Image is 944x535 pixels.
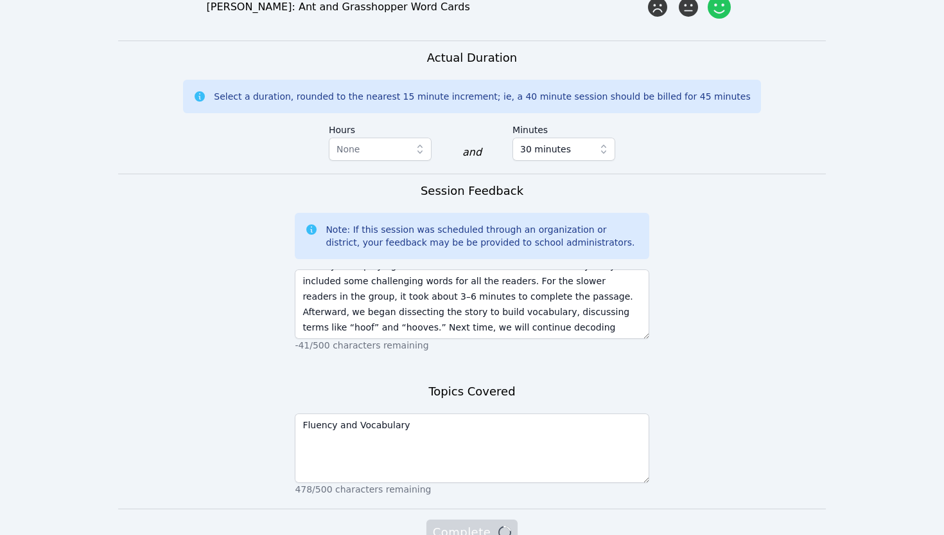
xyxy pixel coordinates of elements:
[295,413,649,483] textarea: Fluency and Vocabulary
[512,138,615,161] button: 30 minutes
[428,383,515,401] h3: Topics Covered
[427,49,517,67] h3: Actual Duration
[295,483,649,496] p: 478/500 characters remaining
[337,144,360,154] span: None
[512,118,615,138] label: Minutes
[295,269,649,339] textarea: The students did well [DATE] overall. However, [PERSON_NAME] and [PERSON_NAME] needed a reminder ...
[421,182,523,200] h3: Session Feedback
[520,141,571,157] span: 30 minutes
[329,118,432,138] label: Hours
[326,223,638,249] div: Note: If this session was scheduled through an organization or district, your feedback may be be ...
[462,145,482,160] div: and
[295,339,649,352] p: -41/500 characters remaining
[329,138,432,161] button: None
[214,90,750,103] div: Select a duration, rounded to the nearest 15 minute increment; ie, a 40 minute session should be ...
